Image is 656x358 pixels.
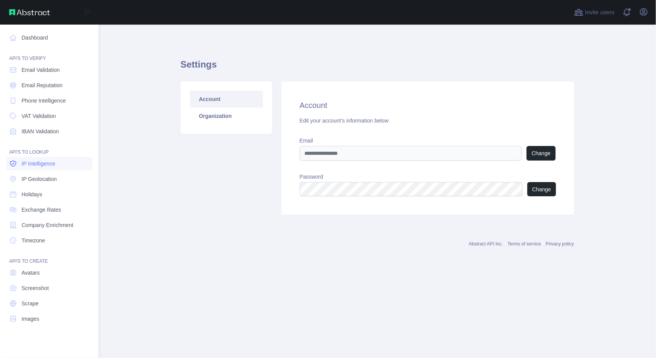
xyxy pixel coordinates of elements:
[190,108,263,124] a: Organization
[22,160,55,167] span: IP Intelligence
[22,81,63,89] span: Email Reputation
[6,46,92,61] div: API'S TO VERIFY
[22,97,66,104] span: Phone Intelligence
[6,297,92,310] a: Scrape
[22,128,59,135] span: IBAN Validation
[526,146,555,161] button: Change
[300,117,556,124] div: Edit your account's information below
[22,284,49,292] span: Screenshot
[585,8,614,17] span: Invite users
[6,266,92,280] a: Avatars
[573,6,616,18] button: Invite users
[300,173,556,181] label: Password
[6,63,92,77] a: Email Validation
[6,234,92,247] a: Timezone
[22,300,38,307] span: Scrape
[22,269,40,277] span: Avatars
[6,140,92,155] div: API'S TO LOOKUP
[22,221,73,229] span: Company Enrichment
[6,203,92,217] a: Exchange Rates
[22,237,45,244] span: Timezone
[6,31,92,45] a: Dashboard
[6,109,92,123] a: VAT Validation
[6,187,92,201] a: Holidays
[9,9,50,15] img: Abstract API
[508,241,541,247] a: Terms of service
[6,78,92,92] a: Email Reputation
[22,206,61,214] span: Exchange Rates
[6,157,92,171] a: IP Intelligence
[6,312,92,326] a: Images
[6,218,92,232] a: Company Enrichment
[6,172,92,186] a: IP Geolocation
[546,241,574,247] a: Privacy policy
[22,66,60,74] span: Email Validation
[6,94,92,108] a: Phone Intelligence
[6,281,92,295] a: Screenshot
[22,191,42,198] span: Holidays
[469,241,503,247] a: Abstract API Inc.
[22,315,39,323] span: Images
[6,124,92,138] a: IBAN Validation
[181,58,574,77] h1: Settings
[6,249,92,264] div: API'S TO CREATE
[300,137,556,144] label: Email
[22,112,56,120] span: VAT Validation
[300,100,556,111] h2: Account
[527,182,556,196] button: Change
[22,175,57,183] span: IP Geolocation
[190,91,263,108] a: Account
